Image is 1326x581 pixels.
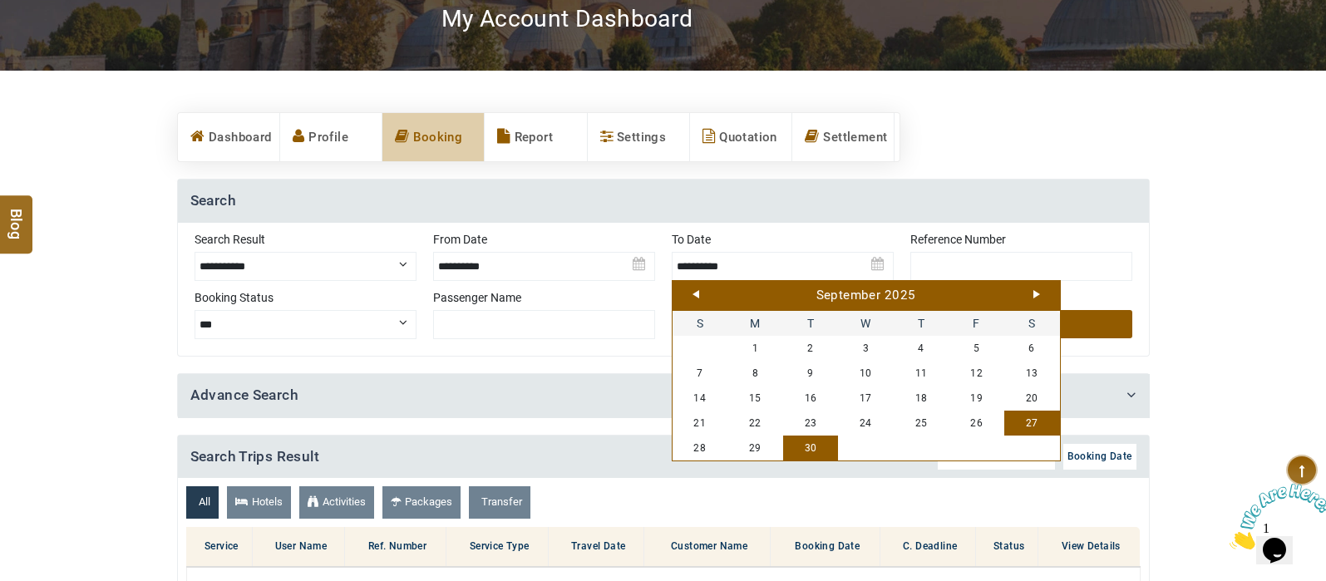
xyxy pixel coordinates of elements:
a: 8 [727,361,783,386]
a: 23 [783,411,839,436]
label: Search Result [195,231,417,248]
span: 2025 [885,288,916,303]
a: 14 [673,386,728,411]
a: 4 [894,336,949,361]
a: 1 [727,336,783,361]
th: Service [186,527,253,567]
span: Cancellation DeadLine [942,451,1050,462]
span: 1 [7,7,13,21]
a: 29 [727,436,783,460]
iframe: chat widget [1223,477,1326,556]
a: 28 [673,436,728,460]
a: 2 [783,336,839,361]
a: 26 [949,411,1004,436]
a: Packages [382,486,461,519]
a: Activities [299,486,374,519]
a: 19 [949,386,1004,411]
a: Booking [382,113,484,161]
a: Quotation [690,113,791,161]
th: Service Type [446,527,549,567]
a: 21 [673,411,728,436]
a: Dashboard [178,113,279,161]
a: 3 [838,336,894,361]
span: Saturday [1004,311,1060,336]
a: 17 [838,386,894,411]
th: Customer Name [644,527,771,567]
label: Passenger Name [433,289,655,306]
a: Profile [280,113,382,161]
a: Hotels [227,486,291,519]
a: 20 [1004,386,1060,411]
a: Prev [693,290,699,298]
a: 30 [783,436,839,460]
a: 10 [838,361,894,386]
th: Ref. Number [345,527,446,567]
label: Booking Status [195,289,417,306]
span: Wednesday [838,311,894,336]
span: Booking Date [1067,451,1132,462]
span: September [816,288,881,303]
a: Transfer [469,486,530,519]
a: 25 [894,411,949,436]
a: Settings [588,113,689,161]
a: 13 [1004,361,1060,386]
th: Booking Date [771,527,880,567]
th: User Name [253,527,345,567]
a: 7 [673,361,728,386]
span: Monday [727,311,783,336]
span: Thursday [894,311,949,336]
a: 16 [783,386,839,411]
a: 6 [1004,336,1060,361]
img: Chat attention grabber [7,7,110,72]
a: Settlement [792,113,894,161]
h2: My Account Dashboard [441,4,693,33]
th: C. Deadline [880,527,976,567]
th: View Details [1038,527,1140,567]
a: Report [485,113,586,161]
a: 9 [783,361,839,386]
th: Status [976,527,1038,567]
a: 11 [894,361,949,386]
a: Next [1033,290,1040,298]
th: Travel Date [549,527,644,567]
a: 24 [838,411,894,436]
a: 5 [949,336,1004,361]
a: 22 [727,411,783,436]
a: Advance Search [190,387,299,403]
label: Reference Number [910,231,1132,248]
a: All [186,486,219,519]
span: Friday [949,311,1004,336]
span: Sunday [673,311,728,336]
span: Tuesday [783,311,839,336]
a: 27 [1004,411,1060,436]
a: 18 [894,386,949,411]
a: 12 [949,361,1004,386]
a: 15 [727,386,783,411]
span: Blog [6,208,27,222]
h4: Search Trips Result [178,436,1149,479]
h4: Search [178,180,1149,223]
